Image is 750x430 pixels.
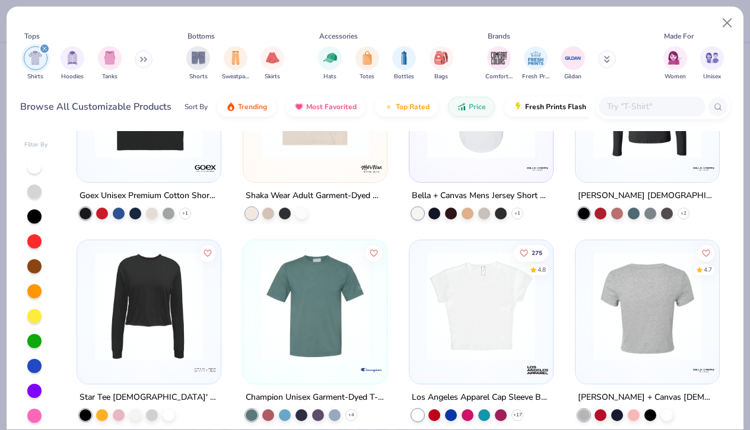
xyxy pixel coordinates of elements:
[700,46,724,81] div: filter for Unisex
[318,46,342,81] div: filter for Hats
[527,49,545,67] img: Fresh Prints Image
[394,72,414,81] span: Bottles
[561,46,585,81] div: filter for Gildan
[430,46,453,81] button: filter button
[61,46,84,81] button: filter button
[222,46,249,81] button: filter button
[355,46,379,81] div: filter for Totes
[285,97,366,117] button: Most Favorited
[323,51,337,65] img: Hats Image
[265,72,280,81] span: Skirts
[589,100,633,114] span: 5 day delivery
[384,102,393,112] img: TopRated.gif
[700,46,724,81] button: filter button
[192,51,205,65] img: Shorts Image
[663,46,687,81] button: filter button
[246,390,384,405] div: Champion Unisex Garment-Dyed T-Shirt
[24,141,48,149] div: Filter By
[80,188,218,203] div: Goex Unisex Premium Cotton Short Sleeve Tee
[375,97,438,117] button: Top Rated
[193,358,217,382] img: Star Tee logo
[255,252,375,360] img: 6dcfcf82-66ce-4032-a85a-710315995610
[396,102,430,112] span: Top Rated
[698,245,714,262] button: Like
[564,72,581,81] span: Gildan
[525,102,586,112] span: Fresh Prints Flash
[306,102,357,112] span: Most Favorited
[24,46,47,81] div: filter for Shirts
[80,390,218,405] div: Star Tee [DEMOGRAPHIC_DATA]' Boyfriend Long Sleeve Crop T-Shirt
[61,46,84,81] div: filter for Hoodies
[398,51,411,65] img: Bottles Image
[564,49,582,67] img: Gildan Image
[668,51,682,65] img: Women Image
[587,50,707,158] img: d3cf7a3a-8040-4b82-b70c-82c51b729ba7
[664,31,694,42] div: Made For
[61,72,84,81] span: Hoodies
[188,31,215,42] div: Bottoms
[98,46,122,81] div: filter for Tanks
[24,31,40,42] div: Tops
[681,209,687,216] span: + 2
[361,51,374,65] img: Totes Image
[430,46,453,81] div: filter for Bags
[705,51,719,65] img: Unisex Image
[532,250,542,256] span: 275
[318,46,342,81] button: filter button
[412,188,551,203] div: Bella + Canvas Mens Jersey Short Sleeve Tee With Curved Hem
[421,50,541,158] img: f4c9d605-43be-4386-b3c4-f800afdafc1d
[704,266,712,275] div: 4.7
[98,46,122,81] button: filter button
[103,51,116,65] img: Tanks Image
[485,72,513,81] span: Comfort Colors
[28,51,42,65] img: Shirts Image
[246,188,384,203] div: Shaka Wear Adult Garment-Dyed Drop-Shoulder T-Shirt
[538,266,546,275] div: 4.8
[513,102,523,112] img: flash.gif
[587,252,707,360] img: 28425ec1-0436-412d-a053-7d6557a5cd09
[392,46,416,81] button: filter button
[323,72,336,81] span: Hats
[606,100,697,113] input: Try "T-Shirt"
[229,51,242,65] img: Sweatpants Image
[238,102,267,112] span: Trending
[522,46,549,81] button: filter button
[200,245,217,262] button: Like
[526,358,549,382] img: Los Angeles Apparel logo
[665,72,686,81] span: Women
[578,188,717,203] div: [PERSON_NAME] [DEMOGRAPHIC_DATA]' Jersey Long-Sleeve T-Shirt
[360,72,374,81] span: Totes
[513,412,522,419] span: + 17
[260,46,284,81] div: filter for Skirts
[469,102,486,112] span: Price
[434,72,448,81] span: Bags
[488,31,510,42] div: Brands
[490,49,508,67] img: Comfort Colors Image
[66,51,79,65] img: Hoodies Image
[392,46,416,81] div: filter for Bottles
[189,72,208,81] span: Shorts
[485,46,513,81] button: filter button
[260,46,284,81] button: filter button
[514,245,548,262] button: Like
[360,156,383,180] img: Shaka Wear logo
[514,209,520,216] span: + 1
[102,72,117,81] span: Tanks
[89,252,209,360] img: 907eaca2-fb1d-45f8-9e13-7cf172276b6f
[526,156,549,180] img: Bella + Canvas logo
[226,102,236,112] img: trending.gif
[20,100,171,114] div: Browse All Customizable Products
[485,46,513,81] div: filter for Comfort Colors
[691,156,715,180] img: Bella + Canvas logo
[355,46,379,81] button: filter button
[578,390,717,405] div: [PERSON_NAME] + Canvas [DEMOGRAPHIC_DATA]' Micro Ribbed Baby Tee
[182,209,188,216] span: + 1
[561,46,585,81] button: filter button
[504,97,641,117] button: Fresh Prints Flash5 day delivery
[89,50,209,158] img: 6e30144c-1bd6-43a5-bf6f-fb0274a64ba9
[222,72,249,81] span: Sweatpants
[319,31,358,42] div: Accessories
[185,101,208,112] div: Sort By
[691,358,715,382] img: Bella + Canvas logo
[522,46,549,81] div: filter for Fresh Prints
